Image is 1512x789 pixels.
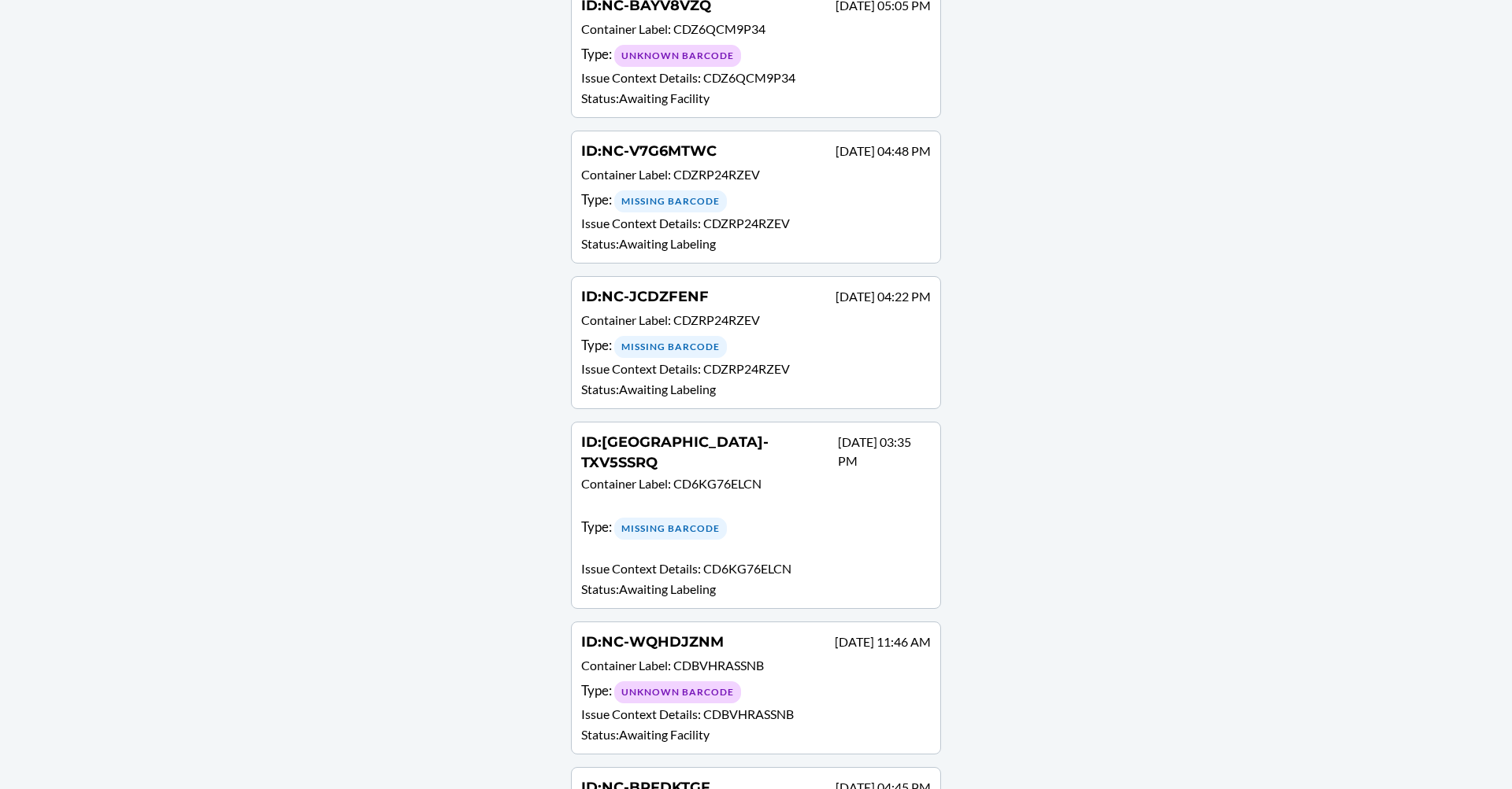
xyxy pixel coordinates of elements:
[614,518,727,540] div: Missing Barcode
[571,621,941,754] a: ID:NC-WQHDJZNM[DATE] 11:46 AMContainer Label: CDBVHRASSNBType: Unknown BarcodeIssue Context Detai...
[571,131,941,264] a: ID:NC-V7G6MTWC[DATE] 04:48 PMContainer Label: CDZRP24RZEVType: Missing BarcodeIssue Context Detai...
[581,190,931,212] div: Type :
[673,476,762,491] span: CD6KG76ELCN
[581,335,931,358] div: Type :
[581,432,838,473] h4: ID :
[602,142,717,160] span: NC-V7G6MTWC
[581,286,709,307] h4: ID :
[581,580,931,599] p: Status : Awaiting Labeling
[581,474,931,515] p: Container Label :
[703,361,790,376] span: CDZRP24RZEV
[581,20,931,42] p: Container Label :
[581,311,931,334] p: Container Label :
[581,234,931,253] p: Status : Awaiting Labeling
[581,725,931,744] p: Status : Awaiting Facility
[673,312,760,327] span: CDZRP24RZEV
[571,422,941,609] a: ID:[GEOGRAPHIC_DATA]-TXV5SSRQ[DATE] 03:35 PMContainer Label: CD6KG76ELCNType: Missing BarcodeIssu...
[581,359,931,378] p: Issue Context Details :
[581,68,931,87] p: Issue Context Details :
[581,141,717,161] h4: ID :
[571,276,941,409] a: ID:NC-JCDZFENF[DATE] 04:22 PMContainer Label: CDZRP24RZEVType: Missing BarcodeIssue Context Detai...
[581,632,724,652] h4: ID :
[703,216,790,230] span: CDZRP24RZEV
[838,433,931,470] p: [DATE] 03:35 PM
[581,89,931,108] p: Status : Awaiting Facility
[581,165,931,188] p: Container Label :
[836,287,931,306] p: [DATE] 04:22 PM
[581,705,931,724] p: Issue Context Details :
[602,633,724,651] span: NC-WQHDJZNM
[673,658,764,673] span: CDBVHRASSNB
[673,167,760,182] span: CDZRP24RZEV
[703,561,791,576] span: CD6KG76ELCN
[614,681,741,703] div: Unknown Barcode
[614,45,741,67] div: Unknown Barcode
[835,632,931,651] p: [DATE] 11:46 AM
[614,336,727,358] div: Missing Barcode
[614,190,727,212] div: Missing Barcode
[836,142,931,160] p: [DATE] 04:48 PM
[581,517,931,558] div: Type :
[581,680,931,703] div: Type :
[581,380,931,399] p: Status : Awaiting Labeling
[581,559,931,578] p: Issue Context Details :
[581,44,931,67] div: Type :
[602,288,709,305] span: NC-JCDZFENF
[703,70,795,85] span: CDZ6QCM9P34
[703,706,794,721] span: CDBVHRASSNB
[581,656,931,679] p: Container Label :
[581,214,931,233] p: Issue Context Details :
[673,21,765,36] span: CDZ6QCM9P34
[581,433,769,471] span: [GEOGRAPHIC_DATA]-TXV5SSRQ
